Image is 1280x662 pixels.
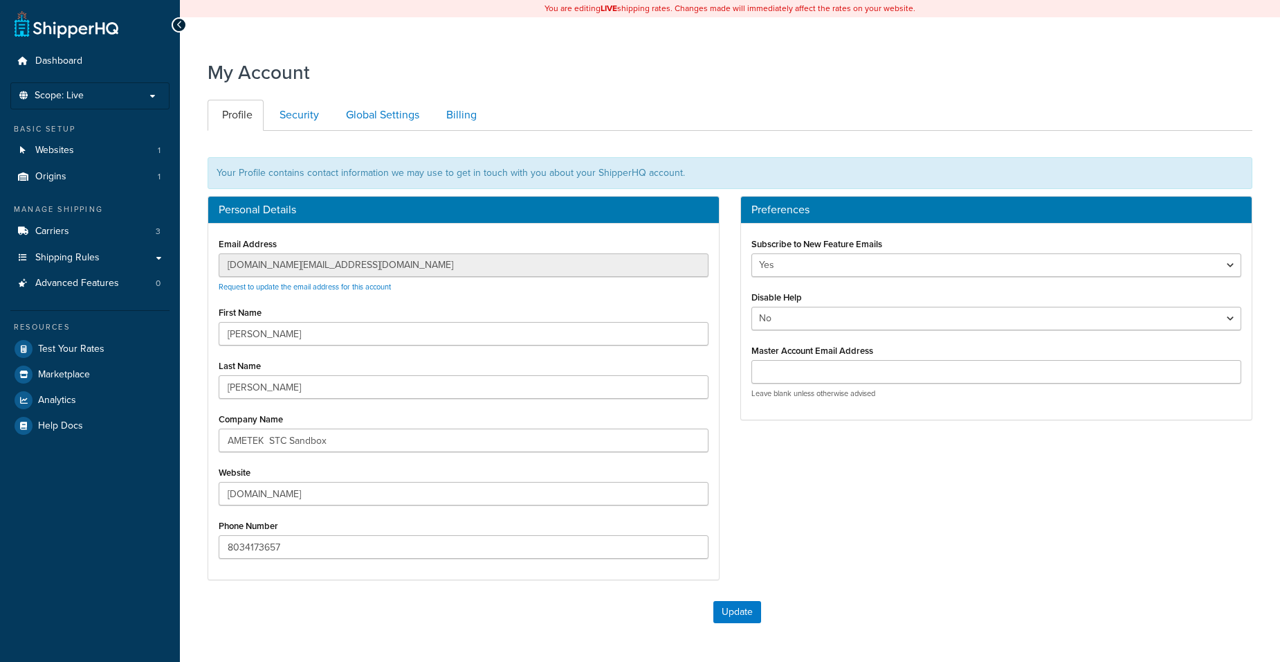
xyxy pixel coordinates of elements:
span: 0 [156,278,161,289]
a: Global Settings [331,100,430,131]
span: Test Your Rates [38,343,104,355]
div: Basic Setup [10,123,170,135]
span: Help Docs [38,420,83,432]
a: Billing [432,100,488,131]
a: Websites 1 [10,138,170,163]
a: Marketplace [10,362,170,387]
span: 1 [158,145,161,156]
span: Analytics [38,395,76,406]
p: Leave blank unless otherwise advised [751,388,1241,399]
label: Subscribe to New Feature Emails [751,239,882,249]
a: Dashboard [10,48,170,74]
a: Test Your Rates [10,337,170,361]
h1: My Account [208,59,310,86]
span: Websites [35,145,74,156]
label: Email Address [219,239,277,249]
a: Security [265,100,330,131]
label: Master Account Email Address [751,346,873,356]
b: LIVE [601,2,617,15]
label: Last Name [219,361,261,371]
span: Dashboard [35,55,82,67]
a: Advanced Features 0 [10,271,170,296]
button: Update [713,601,761,623]
a: ShipperHQ Home [15,10,118,38]
div: Manage Shipping [10,204,170,215]
span: Marketplace [38,369,90,381]
a: Shipping Rules [10,245,170,271]
label: Company Name [219,414,283,424]
li: Websites [10,138,170,163]
a: Carriers 3 [10,219,170,244]
span: 1 [158,171,161,183]
span: Shipping Rules [35,252,100,264]
span: Carriers [35,226,69,238]
span: Origins [35,171,66,183]
span: Advanced Features [35,278,119,289]
a: Profile [208,100,264,131]
span: Scope: Live [35,90,84,102]
li: Origins [10,164,170,190]
a: Help Docs [10,413,170,438]
div: Resources [10,321,170,333]
div: Your Profile contains contact information we may use to get in touch with you about your ShipperH... [208,157,1252,189]
label: First Name [219,307,262,318]
a: Analytics [10,388,170,413]
label: Disable Help [751,292,802,303]
li: Advanced Features [10,271,170,296]
label: Phone Number [219,521,278,531]
a: Request to update the email address for this account [219,281,391,292]
a: Origins 1 [10,164,170,190]
h3: Personal Details [219,204,708,216]
label: Website [219,467,250,478]
span: 3 [156,226,161,238]
h3: Preferences [751,204,1241,216]
li: Carriers [10,219,170,244]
